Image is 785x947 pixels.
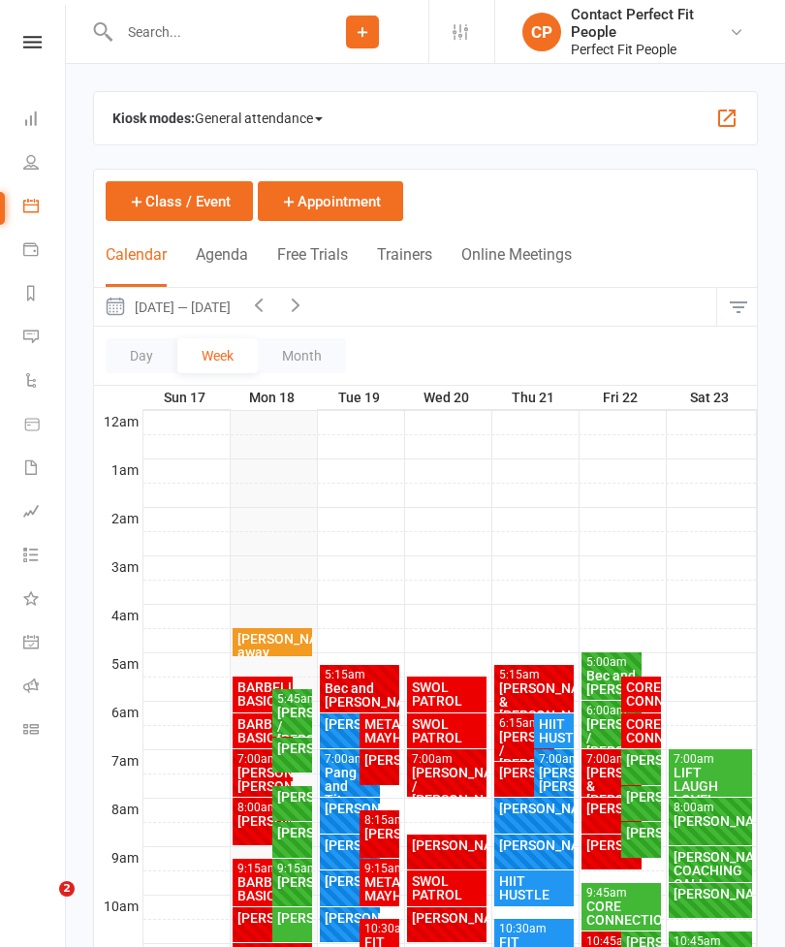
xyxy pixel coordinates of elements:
[363,753,395,767] div: [PERSON_NAME]
[411,874,484,901] div: SWOL PATROL
[538,766,570,793] div: [PERSON_NAME]/ [PERSON_NAME]
[94,555,142,580] th: 3am
[498,730,551,771] div: [PERSON_NAME] / [PERSON_NAME]
[23,230,67,273] a: Payments
[177,338,258,373] button: Week
[538,717,570,744] div: HIIT HUSTLE
[571,6,729,41] div: Contact Perfect Fit People
[276,863,308,875] div: 9:15am
[673,850,749,891] div: [PERSON_NAME] COACHING CALL
[94,798,142,822] th: 8am
[363,827,395,840] div: [PERSON_NAME].
[625,826,657,839] div: [PERSON_NAME]
[106,181,253,221] button: Class / Event
[673,802,749,814] div: 8:00am
[230,386,317,410] th: Mon 18
[258,181,403,221] button: Appointment
[411,753,484,766] div: 7:00am
[585,717,639,758] div: [PERSON_NAME] / [PERSON_NAME]
[276,790,308,804] div: [PERSON_NAME]
[94,846,142,870] th: 9am
[625,753,657,767] div: [PERSON_NAME]
[411,680,484,708] div: SWOL PATROL
[113,18,297,46] input: Search...
[19,881,66,928] iframe: Intercom live chat
[276,826,308,839] div: [PERSON_NAME]
[23,186,67,230] a: Calendar
[324,717,377,731] div: [PERSON_NAME]
[106,338,177,373] button: Day
[585,753,639,766] div: 7:00am
[498,838,571,852] div: [PERSON_NAME]
[377,245,432,287] button: Trainers
[571,41,729,58] div: Perfect Fit People
[461,245,572,287] button: Online Meetings
[625,717,657,744] div: CORE CONNECTION
[363,863,395,875] div: 9:15am
[585,766,639,806] div: [PERSON_NAME] & [PERSON_NAME]
[236,863,290,875] div: 9:15am
[276,706,308,746] div: [PERSON_NAME] / [PERSON_NAME]
[276,911,308,925] div: [PERSON_NAME]
[236,814,290,828] div: [PERSON_NAME]
[411,838,484,852] div: [PERSON_NAME]
[236,632,309,700] div: [PERSON_NAME] away [DATE] RETURNS [DATE]
[498,874,571,901] div: HIIT HUSTLE
[94,288,240,326] button: [DATE] — [DATE]
[195,103,323,134] span: General attendance
[498,681,571,722] div: [PERSON_NAME] & [PERSON_NAME]
[23,99,67,142] a: Dashboard
[324,802,377,815] div: [PERSON_NAME]
[236,680,290,708] div: BARBELL BASICS
[23,666,67,710] a: Roll call kiosk mode
[23,273,67,317] a: Reports
[498,802,571,815] div: [PERSON_NAME]
[673,766,749,806] div: LIFT LAUGH LOVE!
[491,386,579,410] th: Thu 21
[23,579,67,622] a: What's New
[94,458,142,483] th: 1am
[673,887,749,900] div: [PERSON_NAME]
[585,669,639,696] div: Bec and [PERSON_NAME]
[23,142,67,186] a: People
[276,693,308,706] div: 5:45am
[59,881,75,897] span: 2
[411,717,484,744] div: SWOL PATROL
[236,911,290,925] div: [PERSON_NAME]
[106,245,167,287] button: Calendar
[585,705,639,717] div: 6:00am
[404,386,491,410] th: Wed 20
[94,604,142,628] th: 4am
[585,838,639,852] div: [PERSON_NAME]
[23,491,67,535] a: Assessments
[94,895,142,919] th: 10am
[258,338,346,373] button: Month
[324,681,396,709] div: Bec and [PERSON_NAME]
[317,386,404,410] th: Tue 19
[363,923,395,935] div: 10:30am
[411,911,484,925] div: [PERSON_NAME]
[498,923,571,935] div: 10:30am
[23,622,67,666] a: General attendance kiosk mode
[363,814,395,827] div: 8:15am
[585,656,639,669] div: 5:00am
[324,911,377,925] div: [PERSON_NAME]
[498,717,551,730] div: 6:15am
[585,802,639,815] div: [PERSON_NAME]
[23,404,67,448] a: Product Sales
[94,507,142,531] th: 2am
[579,386,666,410] th: Fri 22
[94,749,142,773] th: 7am
[23,710,67,753] a: Class kiosk mode
[94,652,142,677] th: 5am
[324,669,396,681] div: 5:15am
[363,717,395,744] div: METABOLIC MAYHEM
[498,669,571,681] div: 5:15am
[666,386,757,410] th: Sat 23
[324,874,377,888] div: [PERSON_NAME]
[522,13,561,51] div: CP
[363,875,395,902] div: METABOLIC MAYHEM
[324,838,377,852] div: [PERSON_NAME]
[236,875,290,902] div: BARBELL BASICS
[236,717,290,744] div: BARBELL BASICS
